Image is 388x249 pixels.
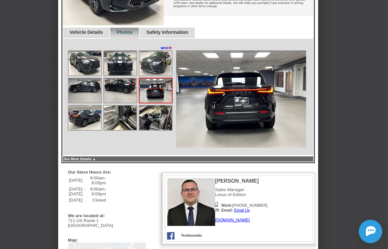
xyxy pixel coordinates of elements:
[87,197,107,203] td: Closed
[221,203,267,208] span: [PHONE_NUMBER]
[104,78,136,103] img: Image.aspx
[104,51,136,75] img: Image.aspx
[139,78,172,103] img: Image.aspx
[161,45,173,50] a: next►
[117,30,133,35] a: Photos
[167,232,175,240] img: Icon_Facebook.png
[68,170,143,175] div: Our Store Hours Are:
[68,218,146,228] div: 711 US Route 1 [GEOGRAPHIC_DATA]
[139,106,172,130] img: Image.aspx
[69,197,86,203] td: [DATE]
[69,186,86,197] td: [DATE] - [DATE]
[146,30,188,35] a: Safety Information
[69,78,101,103] img: Image.aspx
[87,186,107,197] td: 9:00am-6:00pm
[87,175,107,186] td: 9:00am-8:00pm
[215,202,218,207] img: Icon_Phone.png
[139,51,172,75] img: Image.aspx
[68,238,78,242] div: Map:
[221,208,233,213] b: Email:
[69,175,86,186] td: [DATE]
[215,217,250,222] a: [DOMAIN_NAME]
[181,233,202,237] a: Testimonials
[215,178,267,222] div: Sales Manager Lexus of Edison
[68,213,143,218] div: We are located at:
[234,208,250,213] a: Email Us
[176,50,306,148] img: Image.aspx
[330,214,388,249] iframe: Chat Assistance
[70,30,103,35] a: Vehicle Details
[221,203,232,208] b: Work:
[169,45,173,50] span: ►
[69,51,101,75] img: Image.aspx
[215,209,219,212] img: Icon_Email2.png
[215,178,267,184] div: [PERSON_NAME]
[104,106,136,130] img: Image.aspx
[69,106,101,130] img: Image.aspx
[64,157,96,161] a: See More Details ▲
